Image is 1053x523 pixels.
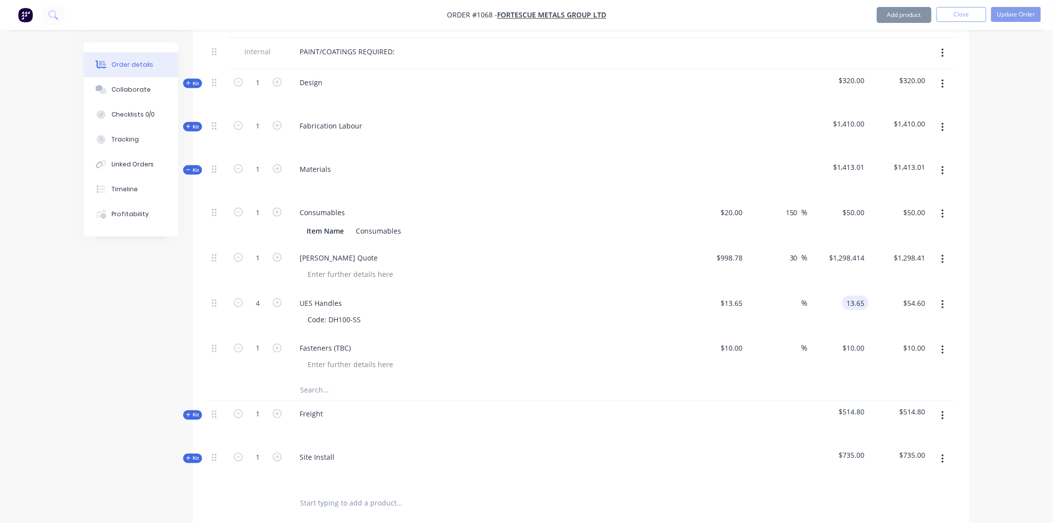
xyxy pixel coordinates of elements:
[292,341,359,356] div: Fasteners (TBC)
[111,210,149,219] div: Profitability
[991,7,1041,22] button: Update Order
[292,205,353,220] div: Consumables
[111,85,151,94] div: Collaborate
[937,7,986,22] button: Close
[292,162,339,176] div: Materials
[802,252,808,263] span: %
[183,454,202,463] button: Kit
[802,343,808,354] span: %
[18,7,33,22] img: Factory
[84,127,178,152] button: Tracking
[292,251,386,265] div: [PERSON_NAME] Quote
[292,450,342,465] div: Site Install
[84,202,178,227] button: Profitability
[812,450,865,461] span: $735.00
[873,407,926,417] span: $514.80
[186,166,199,174] span: Kit
[186,455,199,462] span: Kit
[183,410,202,420] button: Kit
[300,494,499,514] input: Start typing to add a product...
[873,450,926,461] span: $735.00
[352,224,405,238] div: Consumables
[292,75,330,90] div: Design
[111,135,139,144] div: Tracking
[873,75,926,86] span: $320.00
[812,75,865,86] span: $320.00
[303,224,348,238] div: Item Name
[873,162,926,172] span: $1,413.01
[111,110,155,119] div: Checklists 0/0
[812,407,865,417] span: $514.80
[186,411,199,419] span: Kit
[300,381,499,400] input: Search...
[292,119,370,133] div: Fabrication Labour
[497,10,606,20] a: FORTESCUE METALS GROUP LTD
[447,10,497,20] span: Order #1068 -
[84,102,178,127] button: Checklists 0/0
[183,122,202,131] button: Kit
[802,297,808,309] span: %
[186,80,199,87] span: Kit
[111,185,138,194] div: Timeline
[300,312,369,327] div: Code: DH100-SS
[183,165,202,175] button: Kit
[84,77,178,102] button: Collaborate
[292,407,331,421] div: Freight
[183,79,202,88] button: Kit
[292,44,403,59] div: PAINT/COATINGS REQUIRED:
[292,296,350,310] div: UES Handles
[111,160,154,169] div: Linked Orders
[84,177,178,202] button: Timeline
[84,152,178,177] button: Linked Orders
[84,52,178,77] button: Order details
[873,119,926,129] span: $1,410.00
[812,119,865,129] span: $1,410.00
[802,207,808,218] span: %
[186,123,199,131] span: Kit
[812,162,865,172] span: $1,413.01
[877,7,932,23] button: Add product
[232,46,284,57] span: Internal
[111,60,154,69] div: Order details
